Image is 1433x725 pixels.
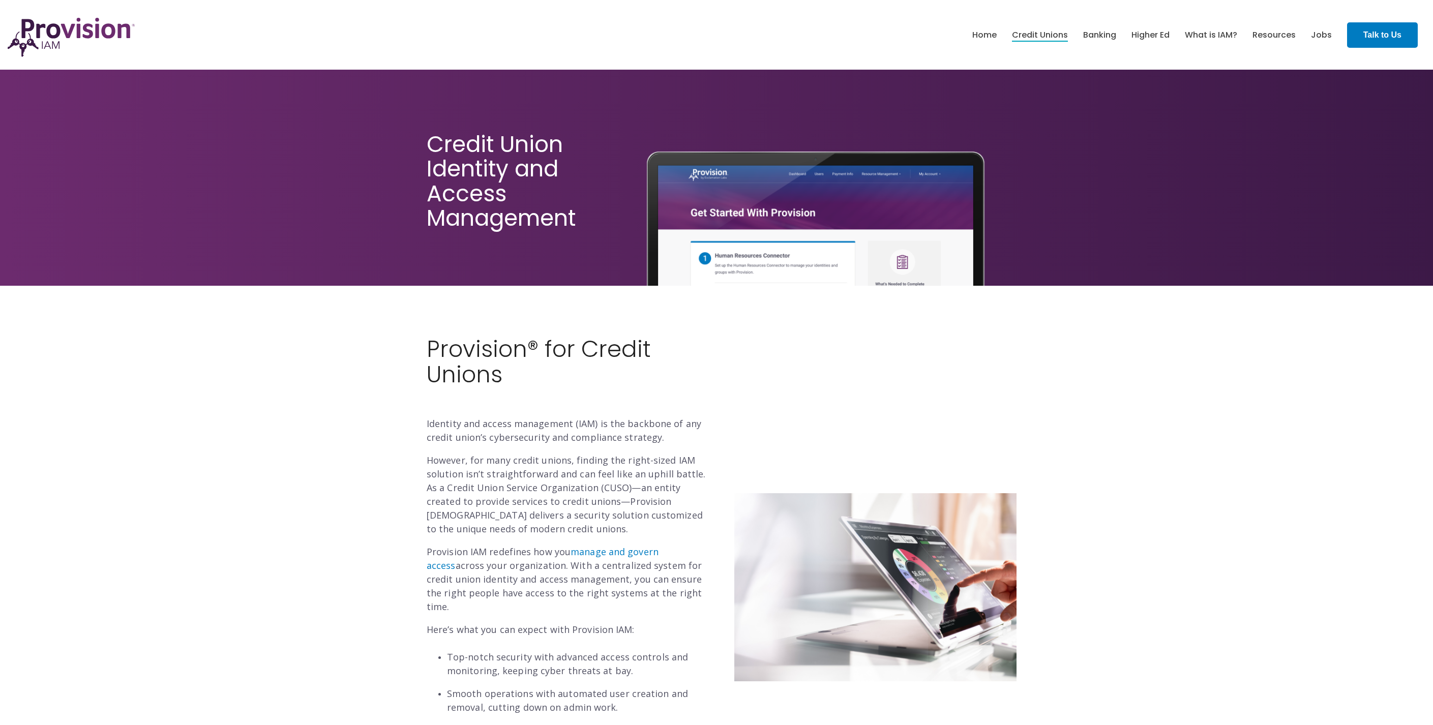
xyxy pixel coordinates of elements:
p: Top-notch security with advanced access controls and monitoring, keeping cyber threats at bay. [447,650,709,678]
a: Resources [1252,26,1296,44]
img: ProvisionIAM-Logo-Purple [8,18,135,57]
a: Higher Ed [1131,26,1170,44]
a: Talk to Us [1347,22,1418,48]
strong: Talk to Us [1363,31,1401,39]
h2: Provision® for Credit Unions [427,337,709,412]
p: Here’s what you can expect with Provision IAM: [427,623,709,637]
a: manage and govern access [427,546,659,571]
a: Banking [1083,26,1116,44]
a: What is IAM? [1185,26,1237,44]
nav: menu [965,19,1339,51]
p: Provision IAM redefines how you across your organization. With a centralized system for credit un... [427,545,709,614]
span: Credit Union Identity and Access Management [427,129,576,233]
p: Smooth operations with automated user creation and removal, cutting down on admin work. [447,687,709,714]
p: Identity and access management (IAM) is the backbone of any credit union’s cybersecurity and comp... [427,417,709,444]
a: Credit Unions [1012,26,1068,44]
a: Jobs [1311,26,1332,44]
a: Home [972,26,997,44]
p: However, for many credit unions, finding the right-sized IAM solution isn’t straightforward and c... [427,454,709,536]
img: Untitled design (35) [734,493,1017,681]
